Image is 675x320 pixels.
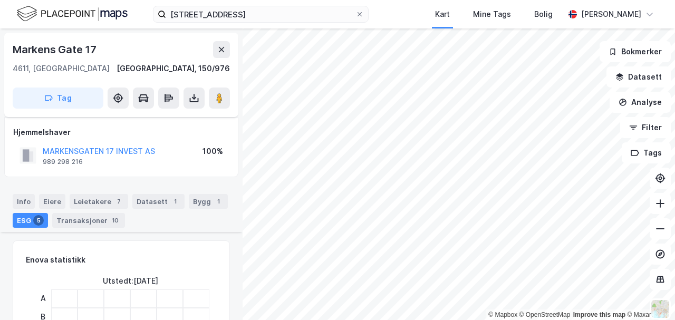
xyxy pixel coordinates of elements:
div: [PERSON_NAME] [581,8,641,21]
div: Enova statistikk [26,254,85,266]
div: 100% [202,145,223,158]
div: Eiere [39,194,65,209]
div: 4611, [GEOGRAPHIC_DATA] [13,62,110,75]
div: Kontrollprogram for chat [622,269,675,320]
a: OpenStreetMap [519,311,571,318]
div: 10 [110,215,121,226]
button: Tag [13,88,103,109]
button: Tags [622,142,671,163]
div: 1 [213,196,224,207]
button: Filter [620,117,671,138]
input: Søk på adresse, matrikkel, gårdeiere, leietakere eller personer [166,6,355,22]
img: logo.f888ab2527a4732fd821a326f86c7f29.svg [17,5,128,23]
div: Transaksjoner [52,213,125,228]
div: 7 [113,196,124,207]
div: Info [13,194,35,209]
button: Analyse [610,92,671,113]
div: Bolig [534,8,553,21]
div: Datasett [132,194,185,209]
div: A [36,289,50,308]
div: 5 [33,215,44,226]
div: Bygg [189,194,228,209]
div: Kart [435,8,450,21]
a: Improve this map [573,311,625,318]
div: Leietakere [70,194,128,209]
div: 1 [170,196,180,207]
div: 989 298 216 [43,158,83,166]
button: Datasett [606,66,671,88]
div: [GEOGRAPHIC_DATA], 150/976 [117,62,230,75]
button: Bokmerker [600,41,671,62]
div: ESG [13,213,48,228]
div: Mine Tags [473,8,511,21]
div: Utstedt : [DATE] [103,275,158,287]
div: Hjemmelshaver [13,126,229,139]
a: Mapbox [488,311,517,318]
div: Markens Gate 17 [13,41,99,58]
iframe: Chat Widget [622,269,675,320]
